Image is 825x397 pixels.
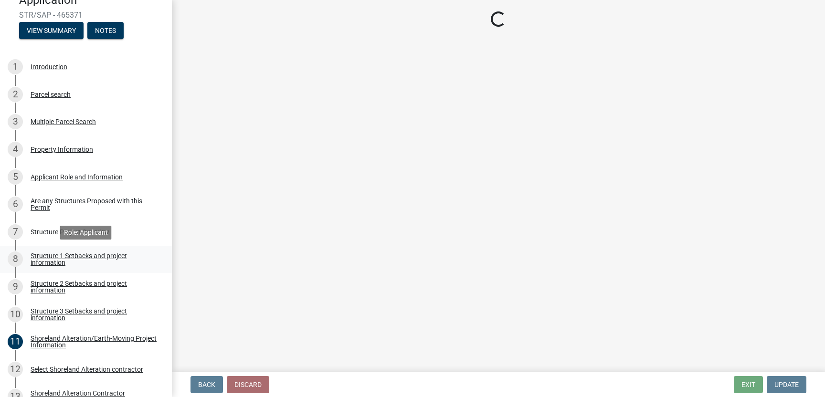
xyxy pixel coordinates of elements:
[767,376,806,393] button: Update
[8,197,23,212] div: 6
[19,10,153,20] span: STR/SAP - 465371
[734,376,763,393] button: Exit
[8,169,23,185] div: 5
[8,334,23,349] div: 11
[31,280,157,293] div: Structure 2 Setbacks and project information
[31,252,157,266] div: Structure 1 Setbacks and project information
[8,114,23,129] div: 3
[8,87,23,102] div: 2
[87,22,124,39] button: Notes
[31,91,71,98] div: Parcel search
[31,174,123,180] div: Applicant Role and Information
[60,226,112,240] div: Role: Applicant
[19,28,84,35] wm-modal-confirm: Summary
[8,362,23,377] div: 12
[774,381,799,388] span: Update
[8,59,23,74] div: 1
[227,376,269,393] button: Discard
[190,376,223,393] button: Back
[19,22,84,39] button: View Summary
[8,224,23,240] div: 7
[31,229,109,235] div: Structure Project Overview
[87,28,124,35] wm-modal-confirm: Notes
[8,279,23,294] div: 9
[198,381,215,388] span: Back
[31,63,67,70] div: Introduction
[31,118,96,125] div: Multiple Parcel Search
[31,198,157,211] div: Are any Structures Proposed with this Permit
[31,308,157,321] div: Structure 3 Setbacks and project information
[31,146,93,153] div: Property Information
[8,251,23,267] div: 8
[31,366,143,373] div: Select Shoreland Alteration contractor
[8,142,23,157] div: 4
[8,307,23,322] div: 10
[31,335,157,348] div: Shoreland Alteration/Earth-Moving Project Information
